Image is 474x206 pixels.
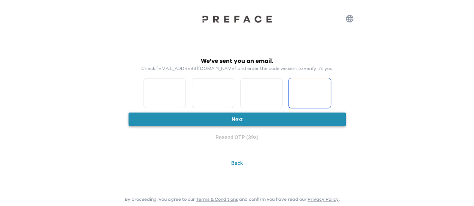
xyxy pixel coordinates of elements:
[308,197,339,202] a: Privacy Policy
[289,78,331,108] input: Please enter OTP character 4
[200,15,275,23] img: Preface Logo
[201,56,273,65] h2: We've sent you an email.
[196,197,238,202] a: Terms & Conditions
[125,196,340,202] p: By proceeding, you agree to our and confirm you have read our .
[141,65,333,71] p: Check [EMAIL_ADDRESS][DOMAIN_NAME] and enter the code we sent to verify it's you.
[192,78,234,108] input: Please enter OTP character 2
[144,78,186,108] input: Please enter OTP character 1
[240,78,283,108] input: Please enter OTP character 3
[129,113,346,126] button: Next
[125,156,350,170] button: Back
